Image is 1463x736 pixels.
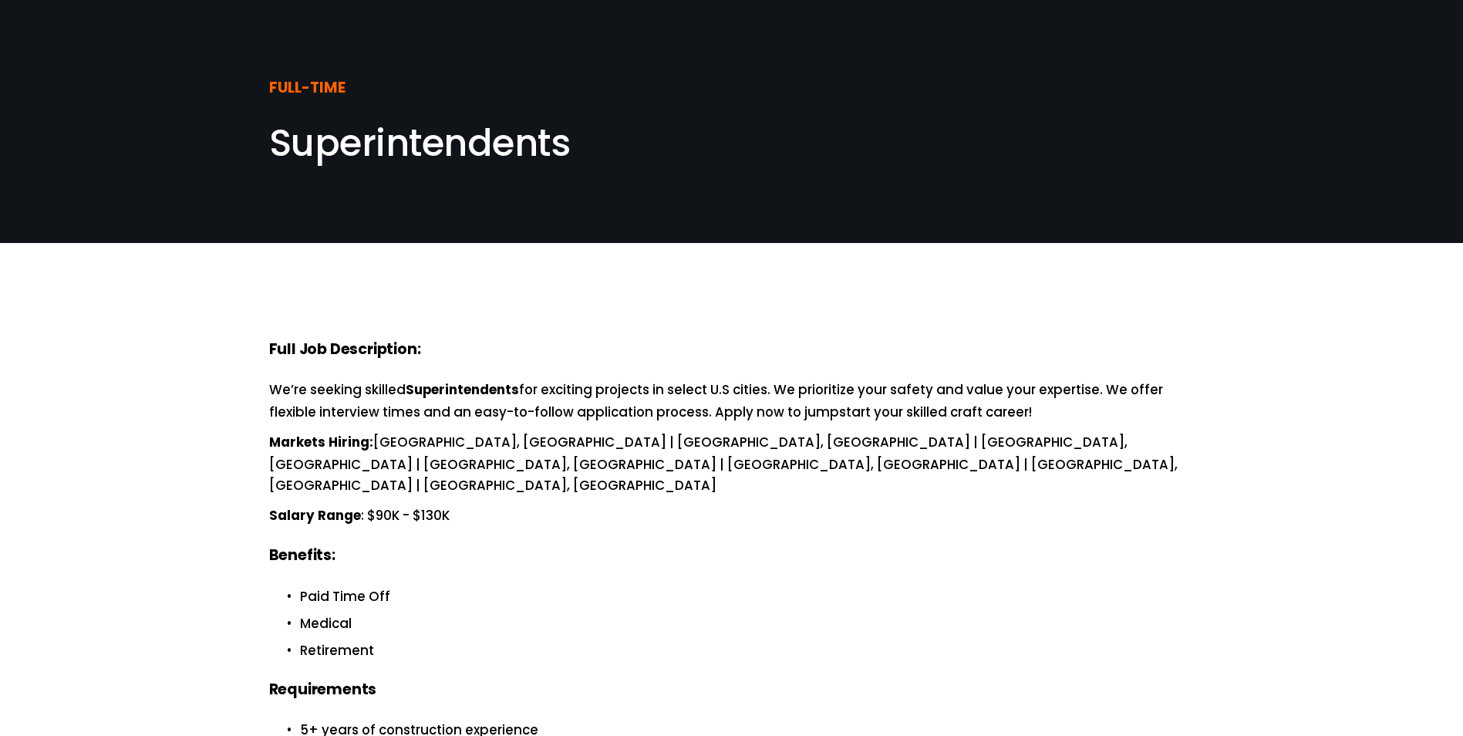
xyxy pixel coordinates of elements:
[269,432,373,454] strong: Markets Hiring:
[300,586,1195,607] p: Paid Time Off
[269,678,377,704] strong: Requirements
[269,505,361,528] strong: Salary Range
[269,380,1195,423] p: We’re seeking skilled for exciting projects in select U.S cities. We prioritize your safety and v...
[269,505,1195,528] p: : $90K - $130K
[269,338,421,363] strong: Full Job Description:
[406,380,519,402] strong: Superintendents
[300,640,1195,661] p: Retirement
[269,117,571,169] span: Superintendents
[300,613,1195,634] p: Medical
[269,432,1195,496] p: [GEOGRAPHIC_DATA], [GEOGRAPHIC_DATA] | [GEOGRAPHIC_DATA], [GEOGRAPHIC_DATA] | [GEOGRAPHIC_DATA], ...
[269,76,346,102] strong: FULL-TIME
[269,544,335,569] strong: Benefits:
